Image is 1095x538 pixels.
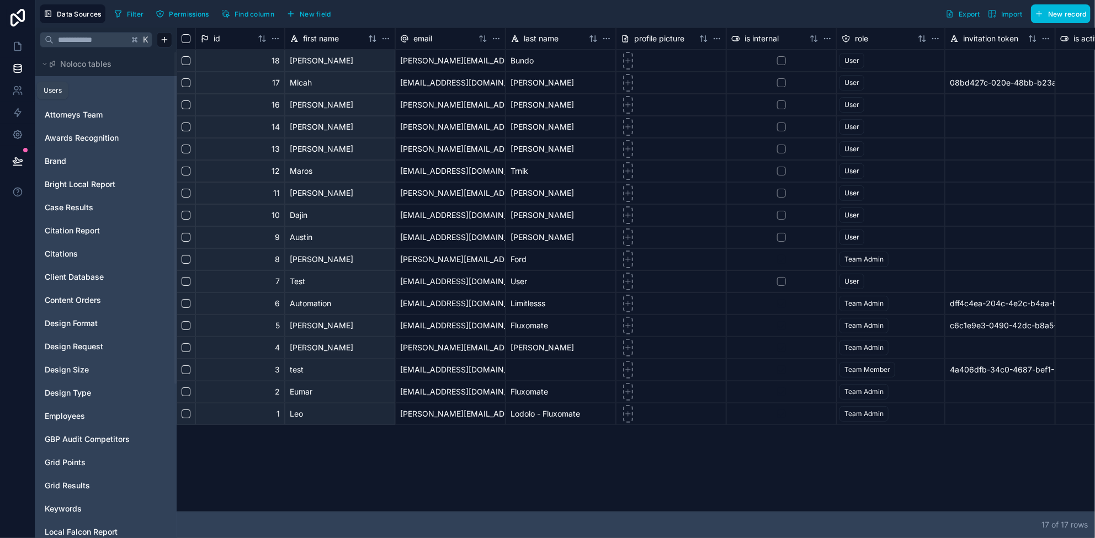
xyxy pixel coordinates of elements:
div: test [285,359,395,381]
div: Design Type [40,384,172,402]
button: Select row [182,122,190,131]
a: Bright Local Report [45,179,134,190]
div: Citation Report [40,222,172,239]
a: Permissions [152,6,217,22]
span: Design Format [45,318,98,329]
div: Keywords [40,500,172,518]
span: Local Falcon Report [45,526,118,537]
div: User [844,210,859,220]
span: profile picture [634,33,684,44]
button: Select row [182,189,190,198]
a: Design Format [45,318,134,329]
div: [PERSON_NAME] [285,182,395,204]
div: Team Admin [844,321,884,331]
span: Design Type [45,387,91,398]
div: User [844,144,859,154]
span: New field [300,10,331,18]
span: id [214,33,220,44]
div: 13 [195,138,285,160]
div: Employees [40,407,172,425]
span: first name [303,33,339,44]
div: 8 [195,248,285,270]
a: Attorneys Team [45,109,134,120]
span: email [413,33,432,44]
button: Select row [182,277,190,286]
button: Select row [182,233,190,242]
div: Client Database [40,268,172,286]
div: 6 [195,292,285,315]
button: Noloco tables [40,56,166,72]
div: Team Admin [844,409,884,419]
div: User [844,166,859,176]
div: GBP Audit Competitors [40,430,172,448]
div: 4 [195,337,285,359]
span: Filter [127,10,144,18]
div: Team Admin [844,299,884,308]
button: Select row [182,211,190,220]
a: Keywords [45,503,134,514]
span: Brand [45,156,66,167]
div: Fluxomate [506,315,616,337]
span: Grid Results [45,480,90,491]
div: [PERSON_NAME] [285,248,395,270]
button: Select all [182,34,190,43]
div: 9 [195,226,285,248]
div: [EMAIL_ADDRESS][DOMAIN_NAME] [395,204,506,226]
div: [PERSON_NAME] [506,116,616,138]
button: Select row [182,365,190,374]
div: Austin [285,226,395,248]
div: c6c1e9e3-0490-42dc-b8a5-35089178691c [945,315,1055,337]
span: Data Sources [57,10,102,18]
div: User [844,78,859,88]
div: User [844,100,859,110]
button: Select row [182,145,190,153]
span: invitation token [963,33,1018,44]
div: first name [285,28,395,50]
span: Content Orders [45,295,101,306]
span: Citations [45,248,78,259]
div: email [395,28,506,50]
a: Citation Report [45,225,134,236]
div: Brand [40,152,172,170]
div: Team Admin [844,343,884,353]
div: Bundo [506,50,616,72]
div: 3 [195,359,285,381]
div: [PERSON_NAME] [285,50,395,72]
div: Trnik [506,160,616,182]
div: [PERSON_NAME][EMAIL_ADDRESS][DOMAIN_NAME] [395,182,506,204]
button: Permissions [152,6,212,22]
div: Awards Recognition [40,129,172,147]
button: Export [942,4,984,23]
span: Design Size [45,364,89,375]
button: Select row [182,167,190,175]
span: Design Request [45,341,103,352]
span: New record [1048,10,1087,18]
div: Team Admin [844,387,884,397]
div: [EMAIL_ADDRESS][DOMAIN_NAME] [395,270,506,292]
div: 16 [195,94,285,116]
div: User [844,276,859,286]
span: GBP Audit Competitors [45,434,130,445]
button: Find column [217,6,278,22]
span: is internal [745,33,779,44]
div: [EMAIL_ADDRESS][DOMAIN_NAME] [395,359,506,381]
button: Select row [182,56,190,65]
div: 10 [195,204,285,226]
div: Maros [285,160,395,182]
div: [EMAIL_ADDRESS][DOMAIN_NAME] [395,226,506,248]
span: Export [959,10,980,18]
div: 18 [195,50,285,72]
div: Limitlesss [506,292,616,315]
div: Leo [285,403,395,425]
button: Select row [182,387,190,396]
div: [PERSON_NAME][EMAIL_ADDRESS][DOMAIN_NAME] [395,337,506,359]
a: User [45,86,134,97]
div: [EMAIL_ADDRESS][DOMAIN_NAME] [395,315,506,337]
span: Case Results [45,202,93,213]
button: Select row [182,100,190,109]
div: profile picture [616,28,726,50]
button: Filter [110,6,148,22]
a: Content Orders [45,295,134,306]
div: User [844,188,859,198]
div: Team Admin [844,254,884,264]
